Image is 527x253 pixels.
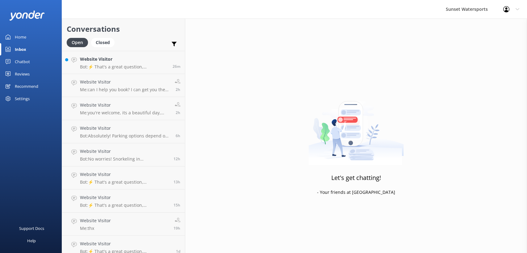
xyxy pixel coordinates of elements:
h4: Website Visitor [80,125,171,132]
h2: Conversations [67,23,180,35]
a: Website VisitorBot:⚡ That's a great question, unfortunately I do not know the answer. I'm going t... [62,51,185,74]
a: Website VisitorMe:can I help you book? I can get you the best rate... which day are you thinking ... [62,74,185,97]
a: Website VisitorBot:Absolutely! Parking options depend on where your tour departs from. For [STREE... [62,120,185,143]
div: Closed [91,38,115,47]
span: Sep 20 2025 04:01pm (UTC -05:00) America/Cancun [174,226,180,231]
p: Bot: ⚡ That's a great question, unfortunately I do not know the answer. I'm going to reach out to... [80,202,169,208]
div: Reviews [15,68,30,80]
h4: Website Visitor [80,79,170,85]
p: Bot: No worries! Snorkeling in [GEOGRAPHIC_DATA] is beginner-friendly, and our tours offer snorke... [80,156,169,162]
p: Bot: ⚡ That's a great question, unfortunately I do not know the answer. I'm going to reach out to... [80,64,168,70]
div: Settings [15,92,30,105]
span: Sep 21 2025 05:06am (UTC -05:00) America/Cancun [176,133,180,138]
a: Website VisitorBot:⚡ That's a great question, unfortunately I do not know the answer. I'm going t... [62,166,185,190]
a: Website VisitorBot:⚡ That's a great question, unfortunately I do not know the answer. I'm going t... [62,190,185,213]
h4: Website Visitor [80,148,169,155]
a: Closed [91,39,118,46]
p: - Your friends at [GEOGRAPHIC_DATA] [317,189,395,196]
p: Bot: Absolutely! Parking options depend on where your tour departs from. For [STREET_ADDRESS][PER... [80,133,171,139]
span: Sep 20 2025 07:43pm (UTC -05:00) America/Cancun [174,202,180,208]
h4: Website Visitor [80,102,170,108]
p: Me: can I help you book? I can get you the best rate... which day are you thinking of going and h... [80,87,170,92]
h4: Website Visitor [80,194,169,201]
div: Support Docs [19,222,44,235]
span: Sep 21 2025 09:15am (UTC -05:00) America/Cancun [176,110,180,115]
span: Sep 21 2025 11:10am (UTC -05:00) America/Cancun [173,64,180,69]
p: Bot: ⚡ That's a great question, unfortunately I do not know the answer. I'm going to reach out to... [80,179,169,185]
span: Sep 20 2025 11:26pm (UTC -05:00) America/Cancun [174,156,180,161]
h4: Website Visitor [80,240,171,247]
a: Open [67,39,91,46]
div: Recommend [15,80,38,92]
img: artwork of a man stealing a conversation from at giant smartphone [308,88,404,165]
p: Me: you're welcome, its a beautiful day, should be nice this evening! [80,110,170,116]
div: Help [27,235,36,247]
a: Website VisitorBot:No worries! Snorkeling in [GEOGRAPHIC_DATA] is beginner-friendly, and our tour... [62,143,185,166]
a: Website VisitorMe:you're welcome, its a beautiful day, should be nice this evening!2h [62,97,185,120]
div: Chatbot [15,55,30,68]
h3: Let's get chatting! [331,173,381,183]
h4: Website Visitor [80,171,169,178]
div: Inbox [15,43,26,55]
h4: Website Visitor [80,56,168,63]
a: Website VisitorMe:thx19h [62,213,185,236]
span: Sep 20 2025 09:55pm (UTC -05:00) America/Cancun [174,179,180,185]
span: Sep 21 2025 09:35am (UTC -05:00) America/Cancun [176,87,180,92]
div: Open [67,38,88,47]
p: Me: thx [80,226,111,231]
div: Home [15,31,26,43]
img: yonder-white-logo.png [9,10,45,21]
h4: Website Visitor [80,217,111,224]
